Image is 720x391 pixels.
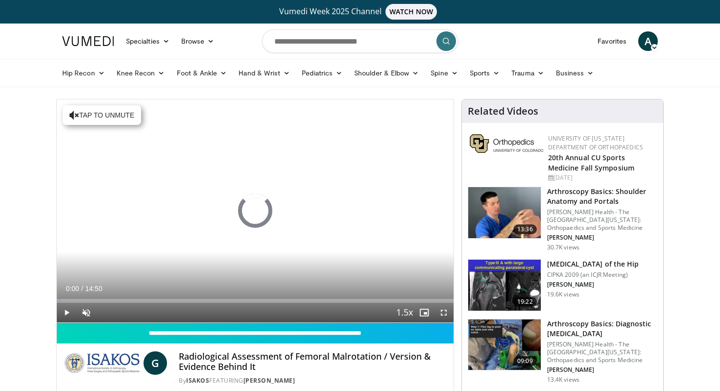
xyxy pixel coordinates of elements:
[262,29,458,53] input: Search topics, interventions
[468,187,541,238] img: 9534a039-0eaa-4167-96cf-d5be049a70d8.150x105_q85_crop-smart_upscale.jpg
[66,285,79,293] span: 0:00
[414,303,434,322] button: Enable picture-in-picture mode
[468,105,538,117] h4: Related Videos
[513,297,537,307] span: 19:22
[547,234,657,242] p: [PERSON_NAME]
[296,63,348,83] a: Pediatrics
[547,341,657,364] p: [PERSON_NAME] Health - The [GEOGRAPHIC_DATA][US_STATE]: Orthopaedics and Sports Medicine
[56,63,111,83] a: Hip Recon
[464,63,506,83] a: Sports
[233,63,296,83] a: Hand & Wrist
[547,187,657,206] h3: Arthroscopy Basics: Shoulder Anatomy and Portals
[638,31,658,51] a: A
[468,259,657,311] a: 19:22 [MEDICAL_DATA] of the Hip CIPKA 2009 (an ICJR Meeting) [PERSON_NAME] 19.6K views
[434,303,454,322] button: Fullscreen
[513,224,537,234] span: 13:36
[348,63,425,83] a: Shoulder & Elbow
[425,63,463,83] a: Spine
[65,351,140,375] img: ISAKOS
[547,208,657,232] p: [PERSON_NAME] Health - The [GEOGRAPHIC_DATA][US_STATE]: Orthopaedics and Sports Medicine
[111,63,171,83] a: Knee Recon
[547,271,639,279] p: CIPKA 2009 (an ICJR Meeting)
[592,31,632,51] a: Favorites
[175,31,220,51] a: Browse
[385,4,437,20] span: WATCH NOW
[62,36,114,46] img: VuMedi Logo
[57,303,76,322] button: Play
[120,31,175,51] a: Specialties
[64,4,656,20] a: Vumedi Week 2025 ChannelWATCH NOW
[395,303,414,322] button: Playback Rate
[57,99,454,323] video-js: Video Player
[470,134,543,153] img: 355603a8-37da-49b6-856f-e00d7e9307d3.png.150x105_q85_autocrop_double_scale_upscale_version-0.2.png
[513,356,537,366] span: 09:09
[548,173,655,182] div: [DATE]
[468,319,657,384] a: 09:09 Arthroscopy Basics: Diagnostic [MEDICAL_DATA] [PERSON_NAME] Health - The [GEOGRAPHIC_DATA][...
[171,63,233,83] a: Foot & Ankle
[547,291,579,298] p: 19.6K views
[468,187,657,251] a: 13:36 Arthroscopy Basics: Shoulder Anatomy and Portals [PERSON_NAME] Health - The [GEOGRAPHIC_DAT...
[547,319,657,339] h3: Arthroscopy Basics: Diagnostic [MEDICAL_DATA]
[468,319,541,370] img: 80b9674e-700f-42d5-95ff-2772df9e177e.jpeg.150x105_q85_crop-smart_upscale.jpg
[547,259,639,269] h3: [MEDICAL_DATA] of the Hip
[63,105,141,125] button: Tap to unmute
[468,260,541,311] img: applegate_-_mri_napa_2.png.150x105_q85_crop-smart_upscale.jpg
[243,376,295,385] a: [PERSON_NAME]
[547,366,657,374] p: [PERSON_NAME]
[547,376,579,384] p: 13.4K views
[547,244,579,251] p: 30.7K views
[76,303,96,322] button: Unmute
[85,285,102,293] span: 14:50
[505,63,550,83] a: Trauma
[547,281,639,289] p: [PERSON_NAME]
[179,376,445,385] div: By FEATURING
[186,376,209,385] a: ISAKOS
[179,351,445,372] h4: Radiological Assessment of Femoral Malrotation / Version & Evidence Behind It
[550,63,600,83] a: Business
[144,351,167,375] a: G
[548,134,643,151] a: University of [US_STATE] Department of Orthopaedics
[548,153,634,172] a: 20th Annual CU Sports Medicine Fall Symposium
[81,285,83,293] span: /
[57,299,454,303] div: Progress Bar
